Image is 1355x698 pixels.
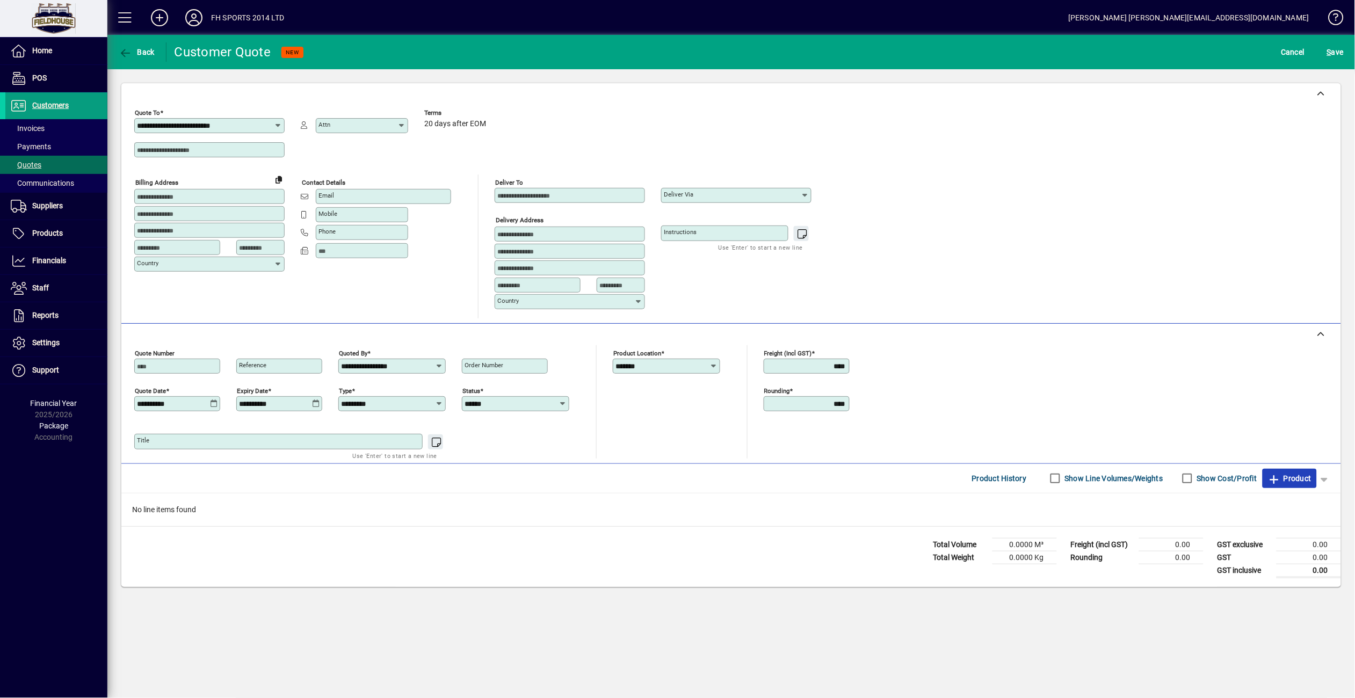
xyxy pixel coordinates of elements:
label: Show Line Volumes/Weights [1063,473,1163,484]
mat-label: Instructions [664,228,697,236]
td: GST [1212,551,1277,564]
mat-label: Email [318,192,334,199]
td: GST exclusive [1212,538,1277,551]
a: Support [5,357,107,384]
mat-label: Title [137,437,149,444]
span: POS [32,74,47,82]
td: Total Weight [928,551,992,564]
span: Communications [11,179,74,187]
div: Customer Quote [175,43,271,61]
span: Back [119,48,155,56]
mat-label: Quoted by [339,349,367,357]
a: Products [5,220,107,247]
td: 0.0000 Kg [992,551,1057,564]
mat-label: Deliver via [664,191,693,198]
td: GST inclusive [1212,564,1277,577]
a: Invoices [5,119,107,137]
mat-label: Reference [239,361,266,369]
span: Package [39,421,68,430]
a: Home [5,38,107,64]
a: Staff [5,275,107,302]
button: Back [116,42,157,62]
button: Add [142,8,177,27]
td: 0.0000 M³ [992,538,1057,551]
td: 0.00 [1277,551,1341,564]
span: Suppliers [32,201,63,210]
button: Save [1324,42,1346,62]
td: Total Volume [928,538,992,551]
a: Settings [5,330,107,357]
a: Communications [5,174,107,192]
td: 0.00 [1277,538,1341,551]
mat-label: Attn [318,121,330,128]
a: Reports [5,302,107,329]
td: Freight (incl GST) [1066,538,1139,551]
div: FH SPORTS 2014 LTD [211,9,284,26]
mat-label: Rounding [764,387,790,394]
span: Financials [32,256,66,265]
mat-label: Quote To [135,109,160,117]
a: Financials [5,248,107,274]
span: Staff [32,283,49,292]
button: Cancel [1279,42,1308,62]
div: No line items found [121,493,1341,526]
a: Quotes [5,156,107,174]
td: 0.00 [1139,551,1204,564]
mat-label: Country [497,297,519,304]
mat-label: Expiry date [237,387,268,394]
mat-label: Deliver To [495,179,523,186]
mat-label: Mobile [318,210,337,217]
mat-hint: Use 'Enter' to start a new line [353,449,437,462]
mat-label: Order number [465,361,503,369]
a: Knowledge Base [1320,2,1342,37]
span: Invoices [11,124,45,133]
span: Customers [32,101,69,110]
button: Product History [968,469,1031,488]
span: Reports [32,311,59,319]
span: ave [1327,43,1344,61]
mat-label: Country [137,259,158,267]
button: Copy to Delivery address [270,171,287,188]
span: Payments [11,142,51,151]
mat-label: Freight (incl GST) [764,349,812,357]
app-page-header-button: Back [107,42,166,62]
span: Terms [424,110,489,117]
td: 0.00 [1277,564,1341,577]
span: Quotes [11,161,41,169]
td: Rounding [1066,551,1139,564]
mat-label: Quote number [135,349,175,357]
span: Product History [972,470,1027,487]
span: Settings [32,338,60,347]
mat-label: Phone [318,228,336,235]
a: Payments [5,137,107,156]
span: Products [32,229,63,237]
button: Product [1263,469,1317,488]
span: Cancel [1281,43,1305,61]
div: [PERSON_NAME] [PERSON_NAME][EMAIL_ADDRESS][DOMAIN_NAME] [1068,9,1309,26]
mat-label: Product location [613,349,661,357]
mat-hint: Use 'Enter' to start a new line [719,241,803,253]
span: NEW [286,49,299,56]
button: Profile [177,8,211,27]
span: Product [1268,470,1311,487]
mat-label: Status [462,387,480,394]
span: Home [32,46,52,55]
span: Financial Year [31,399,77,408]
mat-label: Type [339,387,352,394]
span: S [1327,48,1331,56]
label: Show Cost/Profit [1195,473,1257,484]
td: 0.00 [1139,538,1204,551]
span: Support [32,366,59,374]
mat-label: Quote date [135,387,166,394]
a: Suppliers [5,193,107,220]
a: POS [5,65,107,92]
span: 20 days after EOM [424,120,486,128]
